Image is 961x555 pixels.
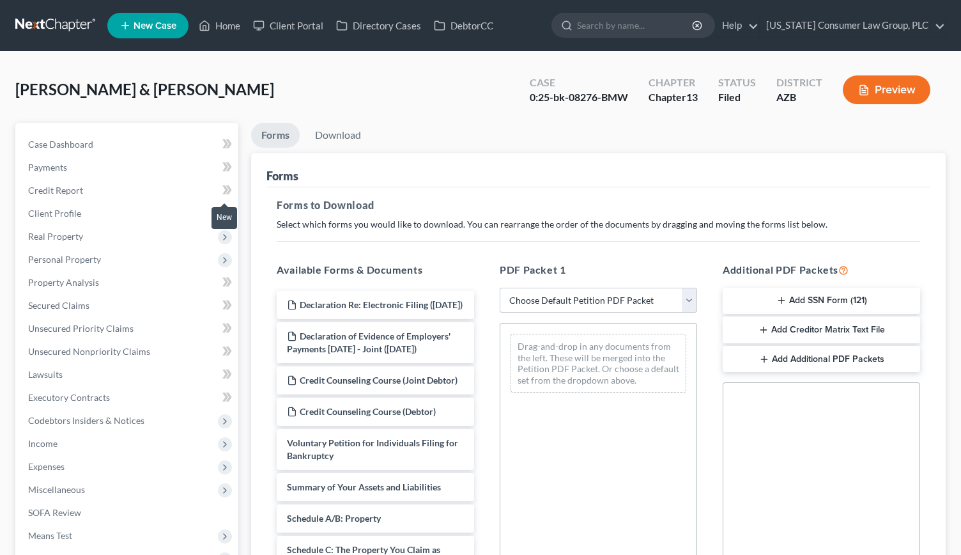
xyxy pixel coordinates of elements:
[277,262,474,277] h5: Available Forms & Documents
[577,13,694,37] input: Search by name...
[266,168,298,184] div: Forms
[15,80,274,98] span: [PERSON_NAME] & [PERSON_NAME]
[686,91,698,103] span: 13
[300,299,463,310] span: Declaration Re: Electronic Filing ([DATE])
[287,331,450,354] span: Declaration of Evidence of Employers' Payments [DATE] - Joint ([DATE])
[251,123,300,148] a: Forms
[28,438,58,449] span: Income
[723,262,920,277] h5: Additional PDF Packets
[18,133,238,156] a: Case Dashboard
[760,14,945,37] a: [US_STATE] Consumer Law Group, PLC
[530,75,628,90] div: Case
[18,317,238,340] a: Unsecured Priority Claims
[28,300,89,311] span: Secured Claims
[211,207,237,228] div: New
[18,363,238,386] a: Lawsuits
[300,375,457,386] span: Credit Counseling Course (Joint Debtor)
[28,415,144,426] span: Codebtors Insiders & Notices
[28,277,99,288] span: Property Analysis
[305,123,371,148] a: Download
[18,179,238,202] a: Credit Report
[28,323,134,334] span: Unsecured Priority Claims
[776,90,822,105] div: AZB
[28,254,101,265] span: Personal Property
[330,14,427,37] a: Directory Cases
[427,14,500,37] a: DebtorCC
[843,75,930,104] button: Preview
[28,162,67,173] span: Payments
[649,90,698,105] div: Chapter
[28,461,65,472] span: Expenses
[18,294,238,317] a: Secured Claims
[723,288,920,315] button: Add SSN Form (121)
[28,369,63,380] span: Lawsuits
[28,392,110,403] span: Executory Contracts
[28,530,72,541] span: Means Test
[300,406,436,417] span: Credit Counseling Course (Debtor)
[18,501,238,524] a: SOFA Review
[277,218,920,231] p: Select which forms you would like to download. You can rearrange the order of the documents by dr...
[530,90,628,105] div: 0:25-bk-08276-BMW
[28,507,81,518] span: SOFA Review
[28,139,93,150] span: Case Dashboard
[277,198,920,213] h5: Forms to Download
[247,14,330,37] a: Client Portal
[18,340,238,363] a: Unsecured Nonpriority Claims
[192,14,247,37] a: Home
[18,386,238,409] a: Executory Contracts
[649,75,698,90] div: Chapter
[18,156,238,179] a: Payments
[500,262,697,277] h5: PDF Packet 1
[723,317,920,343] button: Add Creditor Matrix Text File
[718,90,756,105] div: Filed
[28,231,83,242] span: Real Property
[28,346,150,357] span: Unsecured Nonpriority Claims
[28,484,85,495] span: Miscellaneous
[134,21,176,31] span: New Case
[28,208,81,219] span: Client Profile
[723,346,920,373] button: Add Additional PDF Packets
[287,481,441,492] span: Summary of Your Assets and Liabilities
[511,334,686,393] div: Drag-and-drop in any documents from the left. These will be merged into the Petition PDF Packet. ...
[716,14,758,37] a: Help
[287,513,381,524] span: Schedule A/B: Property
[718,75,756,90] div: Status
[287,437,458,461] span: Voluntary Petition for Individuals Filing for Bankruptcy
[776,75,822,90] div: District
[18,271,238,294] a: Property Analysis
[28,185,83,196] span: Credit Report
